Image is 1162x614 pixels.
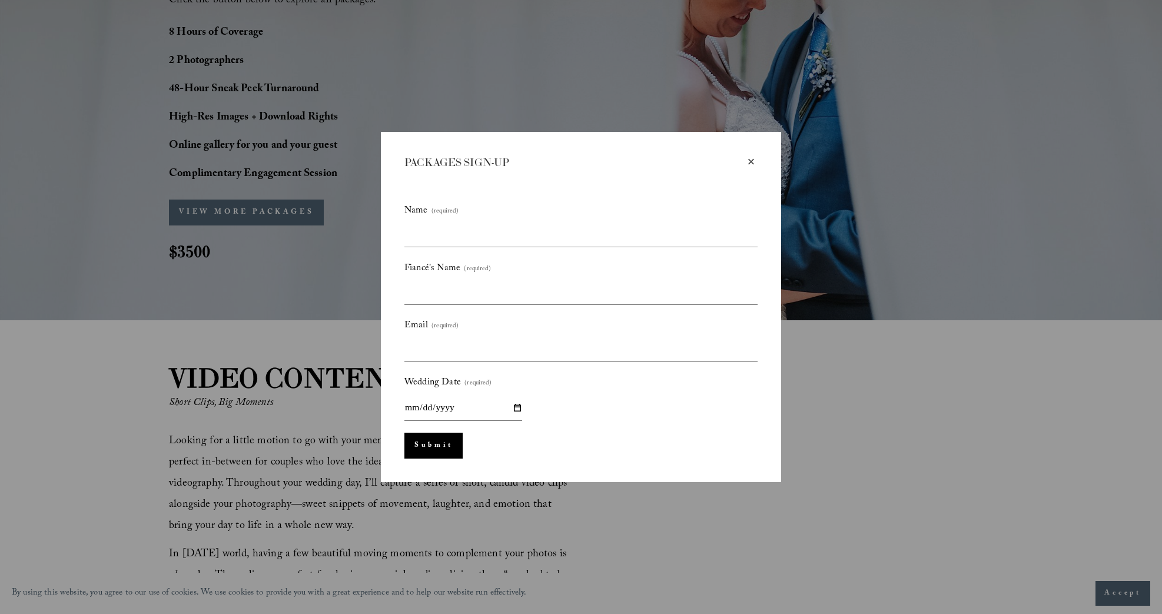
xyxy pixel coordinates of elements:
div: Close [745,155,758,168]
div: PACKAGES SIGN-UP [404,155,745,170]
span: Email [404,317,428,335]
span: (required) [464,263,491,276]
span: (required) [431,320,459,333]
span: Fiancé's Name [404,260,460,278]
span: (required) [431,205,459,218]
span: (required) [464,377,492,390]
button: Submit [404,433,463,459]
span: Name [404,202,428,220]
span: Wedding Date [404,374,461,392]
